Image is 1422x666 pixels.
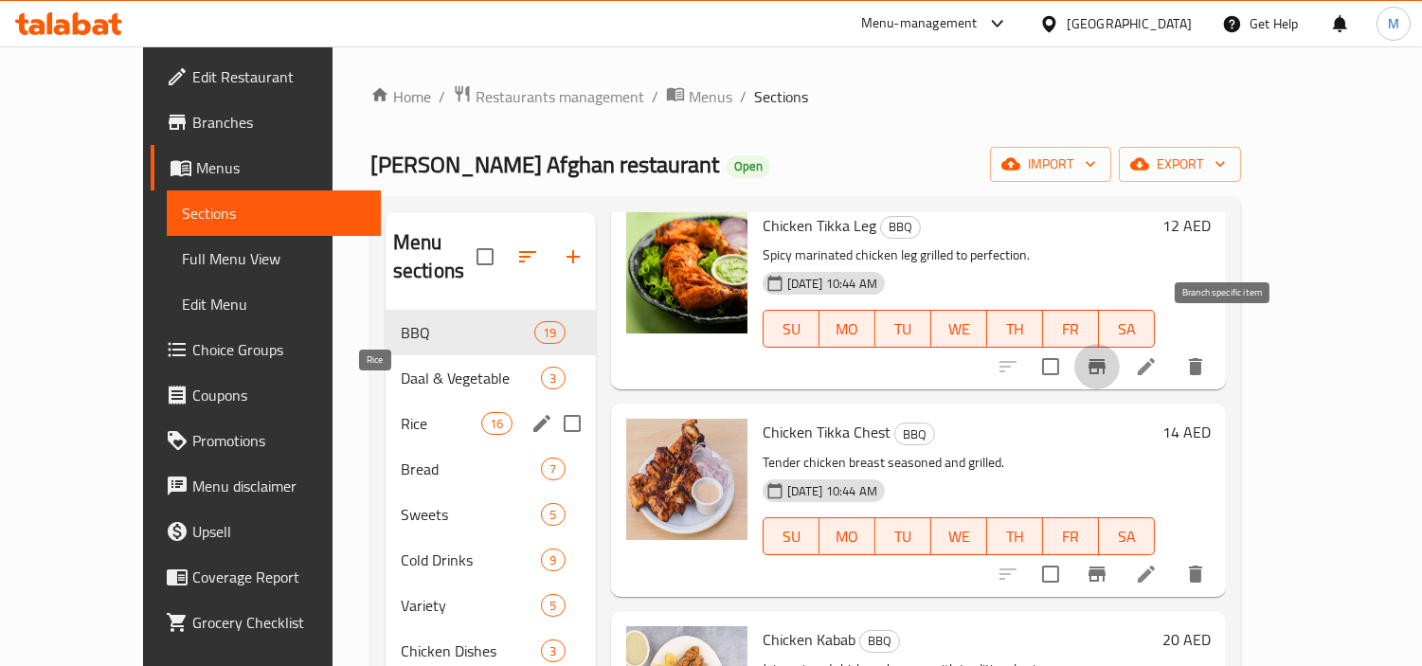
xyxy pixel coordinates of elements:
button: Branch-specific-item [1074,551,1120,597]
button: TH [987,310,1043,348]
span: Menu disclaimer [192,475,366,497]
div: items [541,549,565,571]
div: Daal & Vegetable3 [386,355,596,401]
p: Spicy marinated chicken leg grilled to perfection. [763,243,1155,267]
span: [DATE] 10:44 AM [780,482,885,500]
span: 3 [542,369,564,387]
span: Open [727,158,770,174]
span: Sort sections [505,234,550,279]
span: Menus [196,156,366,179]
span: TU [883,523,924,550]
a: Restaurants management [453,84,644,109]
a: Menu disclaimer [151,463,381,509]
span: [DATE] 10:44 AM [780,275,885,293]
span: 3 [542,642,564,660]
a: Sections [167,190,381,236]
div: Cold Drinks9 [386,537,596,583]
button: MO [819,517,875,555]
span: TH [995,523,1035,550]
li: / [652,85,658,108]
span: WE [939,523,980,550]
button: SA [1099,310,1155,348]
span: MO [827,523,868,550]
span: Sections [754,85,808,108]
button: MO [819,310,875,348]
a: Grocery Checklist [151,600,381,645]
button: TU [875,517,931,555]
span: BBQ [881,216,920,238]
div: items [541,639,565,662]
button: FR [1043,310,1099,348]
div: items [541,458,565,480]
span: Upsell [192,520,366,543]
div: BBQ19 [386,310,596,355]
h6: 20 AED [1162,626,1211,653]
span: FR [1051,523,1091,550]
button: Branch-specific-item [1074,344,1120,389]
span: Full Menu View [182,247,366,270]
span: Edit Menu [182,293,366,315]
span: SA [1107,523,1147,550]
span: Cold Drinks [401,549,542,571]
span: export [1134,153,1226,176]
span: 16 [482,415,511,433]
span: Daal & Vegetable [401,367,542,389]
div: Variety5 [386,583,596,628]
span: [PERSON_NAME] Afghan restaurant [370,143,719,186]
span: Sweets [401,503,542,526]
span: Promotions [192,429,366,452]
span: Grocery Checklist [192,611,366,634]
span: Select all sections [465,237,505,277]
div: [GEOGRAPHIC_DATA] [1067,13,1192,34]
span: Rice [401,412,481,435]
li: / [740,85,747,108]
a: Edit menu item [1135,355,1158,378]
button: edit [528,409,556,438]
a: Edit menu item [1135,563,1158,585]
h2: Menu sections [393,228,477,285]
a: Choice Groups [151,327,381,372]
span: Choice Groups [192,338,366,361]
a: Upsell [151,509,381,554]
span: 9 [542,551,564,569]
div: Open [727,155,770,178]
div: items [541,594,565,617]
div: items [541,503,565,526]
a: Coverage Report [151,554,381,600]
a: Menus [666,84,732,109]
a: Branches [151,99,381,145]
h6: 12 AED [1162,212,1211,239]
p: Tender chicken breast seasoned and grilled. [763,451,1155,475]
span: Chicken Tikka Chest [763,418,891,446]
div: BBQ [401,321,534,344]
h6: 14 AED [1162,419,1211,445]
div: Bread7 [386,446,596,492]
button: delete [1173,344,1218,389]
span: Edit Restaurant [192,65,366,88]
span: Select to update [1031,347,1071,387]
span: 5 [542,597,564,615]
span: Bread [401,458,542,480]
a: Edit Restaurant [151,54,381,99]
span: Select to update [1031,554,1071,594]
button: TH [987,517,1043,555]
a: Full Menu View [167,236,381,281]
div: Rice16edit [386,401,596,446]
span: SU [771,315,812,343]
button: SA [1099,517,1155,555]
span: Chicken Dishes [401,639,542,662]
button: TU [875,310,931,348]
a: Home [370,85,431,108]
div: items [541,367,565,389]
button: import [990,147,1111,182]
span: FR [1051,315,1091,343]
img: Chicken Tikka Leg [626,212,747,333]
span: Coupons [192,384,366,406]
div: BBQ [880,216,921,239]
div: items [481,412,512,435]
span: TH [995,315,1035,343]
span: Variety [401,594,542,617]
